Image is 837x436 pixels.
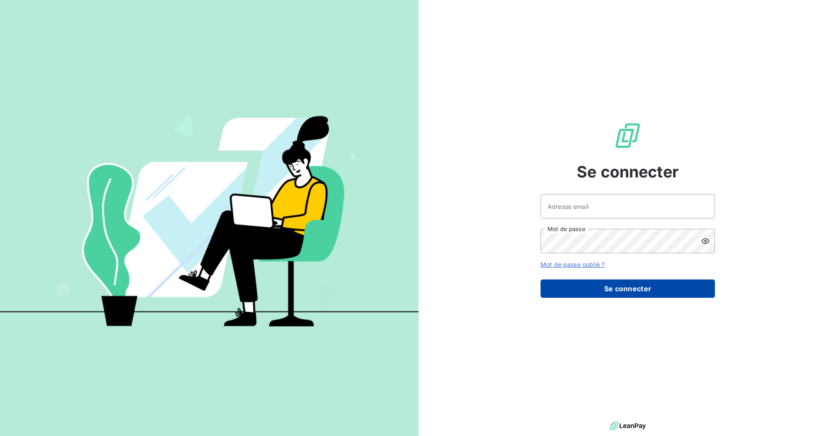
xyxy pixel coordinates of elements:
[610,419,646,433] img: logo
[541,279,715,298] button: Se connecter
[614,122,642,150] img: Logo LeanPay
[541,261,605,268] a: Mot de passe oublié ?
[577,160,679,184] span: Se connecter
[541,194,715,218] input: placeholder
